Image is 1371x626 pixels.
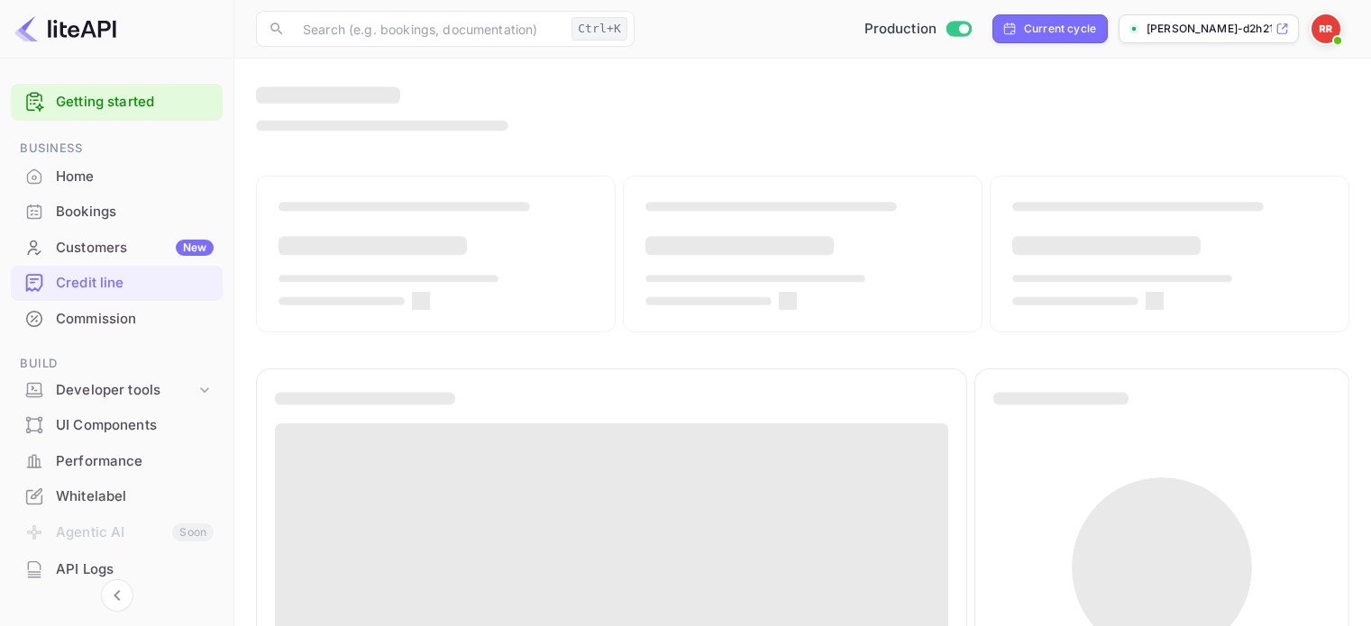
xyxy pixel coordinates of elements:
[11,479,223,513] a: Whitelabel
[292,11,564,47] input: Search (e.g. bookings, documentation)
[11,375,223,406] div: Developer tools
[56,486,214,507] div: Whitelabel
[56,167,214,187] div: Home
[11,195,223,230] div: Bookings
[56,415,214,436] div: UI Components
[56,238,214,259] div: Customers
[56,92,214,113] a: Getting started
[11,266,223,301] div: Credit line
[864,19,937,40] span: Production
[11,159,223,193] a: Home
[11,231,223,264] a: CustomersNew
[11,195,223,228] a: Bookings
[176,240,214,256] div: New
[1147,21,1272,37] p: [PERSON_NAME]-d2h21.nuit...
[992,14,1108,43] div: Click to change billing cycle
[56,380,196,401] div: Developer tools
[11,231,223,266] div: CustomersNew
[11,552,223,587] div: API Logs
[11,302,223,337] div: Commission
[56,202,214,222] div: Bookings
[11,266,223,299] a: Credit line
[11,302,223,335] a: Commission
[56,559,214,580] div: API Logs
[11,84,223,121] div: Getting started
[11,479,223,514] div: Whitelabel
[56,273,214,294] div: Credit line
[11,444,223,479] div: Performance
[1312,14,1340,43] img: Ron Ramanan
[14,14,116,43] img: LiteAPI logo
[11,354,223,374] span: Build
[56,451,214,472] div: Performance
[56,309,214,330] div: Commission
[11,408,223,443] div: UI Components
[11,444,223,477] a: Performance
[1024,21,1096,37] div: Current cycle
[11,408,223,441] a: UI Components
[571,17,627,41] div: Ctrl+K
[857,19,979,40] div: Switch to Sandbox mode
[11,139,223,159] span: Business
[11,159,223,195] div: Home
[101,579,133,612] button: Collapse navigation
[11,552,223,585] a: API Logs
